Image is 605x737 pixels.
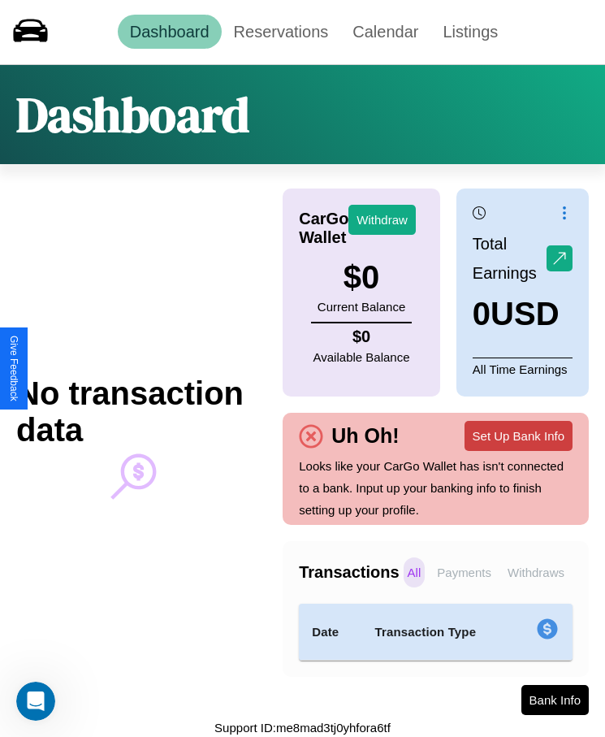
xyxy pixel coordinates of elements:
[299,210,348,247] h4: CarGo Wallet
[312,622,348,642] h4: Date
[521,685,589,715] button: Bank Info
[465,421,573,451] button: Set Up Bank Info
[503,557,568,587] p: Withdraws
[473,296,573,332] h3: 0 USD
[404,557,426,587] p: All
[348,205,416,235] button: Withdraw
[323,424,407,448] h4: Uh Oh!
[8,336,19,401] div: Give Feedback
[299,563,399,582] h4: Transactions
[433,557,495,587] p: Payments
[16,81,249,148] h1: Dashboard
[375,622,500,642] h4: Transaction Type
[16,375,250,449] h2: No transaction data
[473,358,573,380] p: All Time Earnings
[318,296,405,318] p: Current Balance
[430,15,510,49] a: Listings
[313,327,410,346] h4: $ 0
[318,259,405,296] h3: $ 0
[118,15,222,49] a: Dashboard
[299,455,573,521] p: Looks like your CarGo Wallet has isn't connected to a bank. Input up your banking info to finish ...
[313,346,410,368] p: Available Balance
[299,604,573,661] table: simple table
[16,682,55,721] iframe: Intercom live chat
[340,15,430,49] a: Calendar
[473,229,547,288] p: Total Earnings
[222,15,341,49] a: Reservations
